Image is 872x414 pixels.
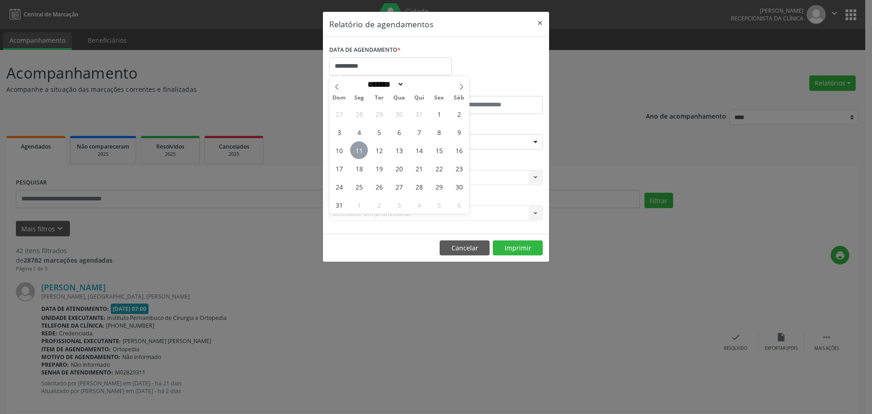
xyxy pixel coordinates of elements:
[330,105,348,123] span: Julho 27, 2025
[350,160,368,177] span: Agosto 18, 2025
[390,178,408,195] span: Agosto 27, 2025
[450,105,468,123] span: Agosto 2, 2025
[429,95,449,101] span: Sex
[349,95,369,101] span: Seg
[330,123,348,141] span: Agosto 3, 2025
[450,141,468,159] span: Agosto 16, 2025
[450,123,468,141] span: Agosto 9, 2025
[410,178,428,195] span: Agosto 28, 2025
[330,178,348,195] span: Agosto 24, 2025
[450,178,468,195] span: Agosto 30, 2025
[389,95,409,101] span: Qua
[531,12,549,34] button: Close
[364,80,404,89] select: Month
[390,141,408,159] span: Agosto 13, 2025
[369,95,389,101] span: Ter
[410,160,428,177] span: Agosto 21, 2025
[390,160,408,177] span: Agosto 20, 2025
[449,95,469,101] span: Sáb
[430,196,448,214] span: Setembro 5, 2025
[329,43,401,57] label: DATA DE AGENDAMENTO
[430,105,448,123] span: Agosto 1, 2025
[329,18,433,30] h5: Relatório de agendamentos
[430,178,448,195] span: Agosto 29, 2025
[450,196,468,214] span: Setembro 6, 2025
[450,160,468,177] span: Agosto 23, 2025
[370,178,388,195] span: Agosto 26, 2025
[350,141,368,159] span: Agosto 11, 2025
[430,160,448,177] span: Agosto 22, 2025
[430,141,448,159] span: Agosto 15, 2025
[350,178,368,195] span: Agosto 25, 2025
[329,95,349,101] span: Dom
[493,240,543,256] button: Imprimir
[350,123,368,141] span: Agosto 4, 2025
[370,105,388,123] span: Julho 29, 2025
[430,123,448,141] span: Agosto 8, 2025
[390,123,408,141] span: Agosto 6, 2025
[409,95,429,101] span: Qui
[330,160,348,177] span: Agosto 17, 2025
[410,141,428,159] span: Agosto 14, 2025
[330,141,348,159] span: Agosto 10, 2025
[390,196,408,214] span: Setembro 3, 2025
[370,123,388,141] span: Agosto 5, 2025
[350,196,368,214] span: Setembro 1, 2025
[390,105,408,123] span: Julho 30, 2025
[438,82,543,96] label: ATÉ
[410,105,428,123] span: Julho 31, 2025
[370,160,388,177] span: Agosto 19, 2025
[330,196,348,214] span: Agosto 31, 2025
[410,123,428,141] span: Agosto 7, 2025
[370,141,388,159] span: Agosto 12, 2025
[350,105,368,123] span: Julho 28, 2025
[410,196,428,214] span: Setembro 4, 2025
[404,80,434,89] input: Year
[370,196,388,214] span: Setembro 2, 2025
[440,240,490,256] button: Cancelar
